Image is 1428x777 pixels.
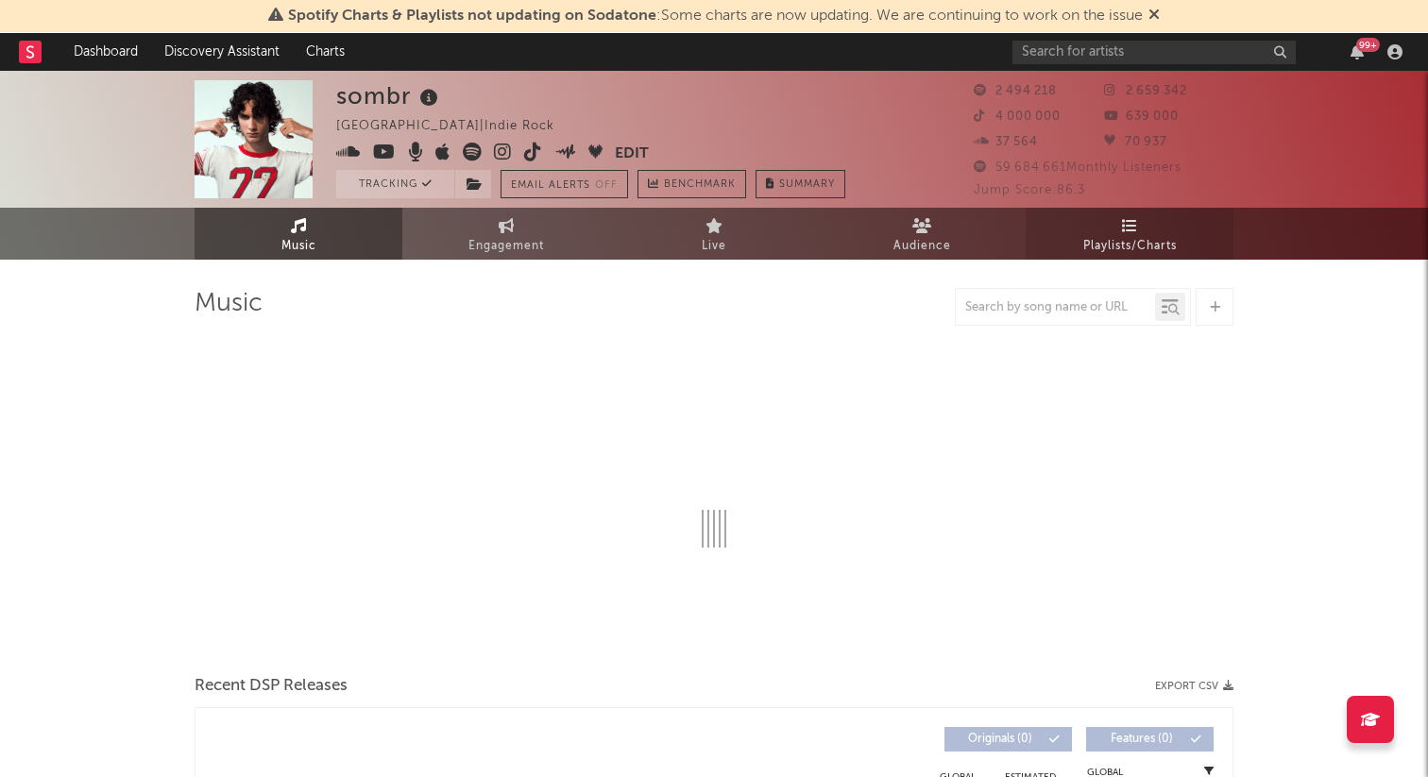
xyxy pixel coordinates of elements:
span: Recent DSP Releases [195,675,348,698]
span: 2 659 342 [1104,85,1187,97]
span: Audience [893,235,951,258]
span: Jump Score: 86.3 [974,184,1085,196]
span: Benchmark [664,174,736,196]
button: Tracking [336,170,454,198]
span: 4 000 000 [974,110,1061,123]
a: Music [195,208,402,260]
span: Music [281,235,316,258]
span: Engagement [468,235,544,258]
button: Originals(0) [944,727,1072,752]
span: 2 494 218 [974,85,1057,97]
button: Email AlertsOff [501,170,628,198]
span: Features ( 0 ) [1098,734,1185,745]
a: Audience [818,208,1026,260]
input: Search for artists [1012,41,1296,64]
a: Charts [293,33,358,71]
span: 37 564 [974,136,1038,148]
span: 59 684 661 Monthly Listeners [974,161,1181,174]
button: 99+ [1351,44,1364,59]
button: Summary [756,170,845,198]
span: Spotify Charts & Playlists not updating on Sodatone [288,8,656,24]
a: Live [610,208,818,260]
button: Export CSV [1155,681,1233,692]
em: Off [595,180,618,191]
span: Playlists/Charts [1083,235,1177,258]
a: Benchmark [637,170,746,198]
div: 99 + [1356,38,1380,52]
button: Features(0) [1086,727,1214,752]
a: Dashboard [60,33,151,71]
input: Search by song name or URL [956,300,1155,315]
span: 70 937 [1104,136,1167,148]
a: Playlists/Charts [1026,208,1233,260]
a: Engagement [402,208,610,260]
a: Discovery Assistant [151,33,293,71]
button: Edit [615,143,649,166]
span: : Some charts are now updating. We are continuing to work on the issue [288,8,1143,24]
span: Live [702,235,726,258]
span: Originals ( 0 ) [957,734,1044,745]
div: [GEOGRAPHIC_DATA] | Indie Rock [336,115,576,138]
span: Summary [779,179,835,190]
span: Dismiss [1148,8,1160,24]
div: sombr [336,80,443,111]
span: 639 000 [1104,110,1179,123]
